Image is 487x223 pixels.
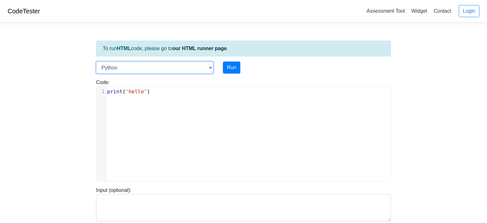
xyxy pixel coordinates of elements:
div: Code: [91,79,396,181]
button: Run [223,62,240,74]
span: 'hello' [126,89,147,95]
a: Widget [409,6,430,16]
a: CodeTester [8,8,40,15]
div: Input (optional): [91,187,396,221]
span: ( ) [107,89,150,95]
div: To run code, please go to . [96,41,391,56]
strong: HTML [117,46,131,51]
a: Login [459,5,479,17]
a: Assessment Tool [364,6,407,16]
span: print [107,89,122,95]
a: Contact [431,6,454,16]
div: 1 [96,88,106,95]
a: our HTML runner page [172,46,227,51]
